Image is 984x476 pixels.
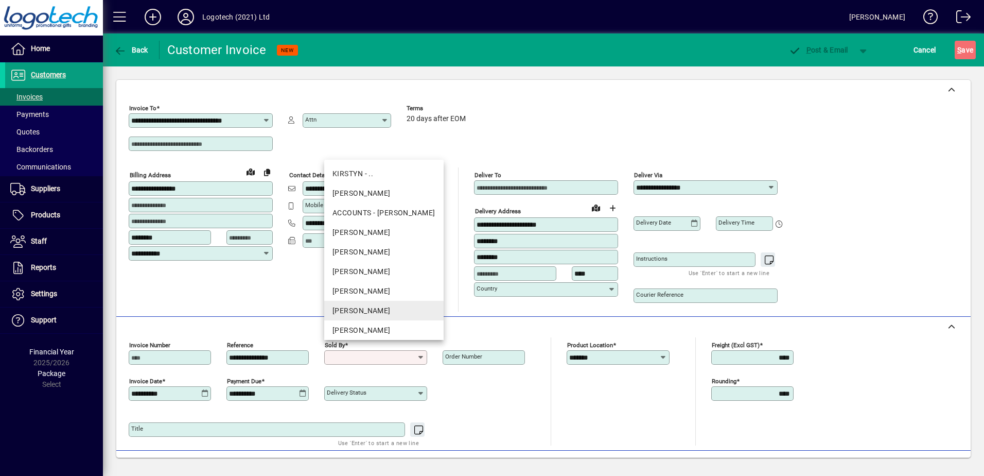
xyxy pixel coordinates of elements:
span: Settings [31,290,57,298]
mat-label: Deliver To [475,172,501,179]
a: Products [5,202,103,228]
mat-option: TONY - Tony [324,320,444,340]
div: [PERSON_NAME] [849,9,905,25]
div: KIRSTYN - .. [332,168,435,179]
span: Terms [407,105,468,112]
a: View on map [242,163,259,180]
div: ACCOUNTS - [PERSON_NAME] [332,208,435,218]
a: Knowledge Base [916,2,938,36]
span: Products [31,211,60,219]
mat-label: Sold by [325,342,345,349]
div: [PERSON_NAME] [332,266,435,277]
mat-label: Country [477,285,497,292]
a: Communications [5,158,103,176]
mat-label: Delivery time [718,219,754,226]
mat-hint: Use 'Enter' to start a new line [689,267,769,279]
a: Settings [5,281,103,307]
mat-option: ANGELIQUE - Angelique [324,183,444,203]
mat-option: SUE - Sue [324,281,444,301]
span: Invoices [10,93,43,101]
mat-label: Delivery date [636,219,671,226]
div: [PERSON_NAME] [332,305,435,316]
mat-label: Reference [227,342,253,349]
mat-option: KIRSTYN - .. [324,164,444,183]
span: S [957,46,961,54]
mat-label: Product location [567,342,613,349]
div: [PERSON_NAME] [332,188,435,199]
span: ave [957,42,973,58]
span: NEW [281,47,294,54]
mat-label: Title [131,425,143,432]
mat-option: KIM - Kim [324,223,444,242]
div: [PERSON_NAME] [332,247,435,258]
span: 20 days after EOM [407,115,466,123]
a: Support [5,308,103,333]
mat-label: Order number [445,353,482,360]
button: Add [136,8,169,26]
button: Post & Email [783,41,853,59]
button: Back [111,41,151,59]
mat-option: STEWART - Stewart [324,262,444,281]
span: Quotes [10,128,40,136]
mat-option: SHERRYL - Sherryl [324,242,444,262]
button: Product History [613,456,674,474]
div: [PERSON_NAME] [332,325,435,336]
span: Staff [31,237,47,245]
div: Logotech (2021) Ltd [202,9,270,25]
mat-label: Courier Reference [636,291,683,298]
span: Package [38,369,65,378]
span: Product History [617,457,670,473]
button: Choose address [604,200,621,216]
mat-label: Freight (excl GST) [712,342,760,349]
a: Payments [5,106,103,123]
span: Home [31,44,50,53]
mat-label: Mobile [305,201,323,209]
span: Payments [10,110,49,118]
span: Customers [31,71,66,79]
a: Staff [5,229,103,254]
a: Home [5,36,103,62]
span: Suppliers [31,184,60,193]
a: Backorders [5,141,103,158]
button: Profile [169,8,202,26]
mat-label: Delivery status [327,389,366,396]
span: Support [31,316,57,324]
button: Copy to Delivery address [259,164,275,180]
a: Reports [5,255,103,281]
app-page-header-button: Back [103,41,160,59]
span: Reports [31,263,56,271]
mat-label: Instructions [636,255,667,262]
span: Communications [10,163,71,171]
a: View on map [588,199,604,216]
div: [PERSON_NAME] [332,286,435,297]
mat-option: TABITHA - Tabitha [324,301,444,320]
span: Backorders [10,145,53,154]
mat-label: Invoice number [129,342,170,349]
button: Product [895,456,947,474]
div: Customer Invoice [167,42,267,58]
mat-option: ACCOUNTS - Julia [324,203,444,223]
span: Product [901,457,942,473]
mat-label: Attn [305,116,317,123]
a: Suppliers [5,176,103,202]
span: Cancel [913,42,936,58]
span: Financial Year [29,348,74,356]
mat-label: Rounding [712,378,736,385]
span: P [806,46,811,54]
mat-label: Deliver via [634,172,662,179]
a: Invoices [5,88,103,106]
mat-label: Payment due [227,378,261,385]
a: Logout [948,2,971,36]
a: Quotes [5,123,103,141]
span: Back [114,46,148,54]
button: Cancel [911,41,939,59]
span: ost & Email [788,46,848,54]
button: Save [955,41,976,59]
div: [PERSON_NAME] [332,227,435,238]
mat-label: Invoice To [129,105,156,112]
mat-hint: Use 'Enter' to start a new line [338,437,419,449]
mat-label: Invoice date [129,378,162,385]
